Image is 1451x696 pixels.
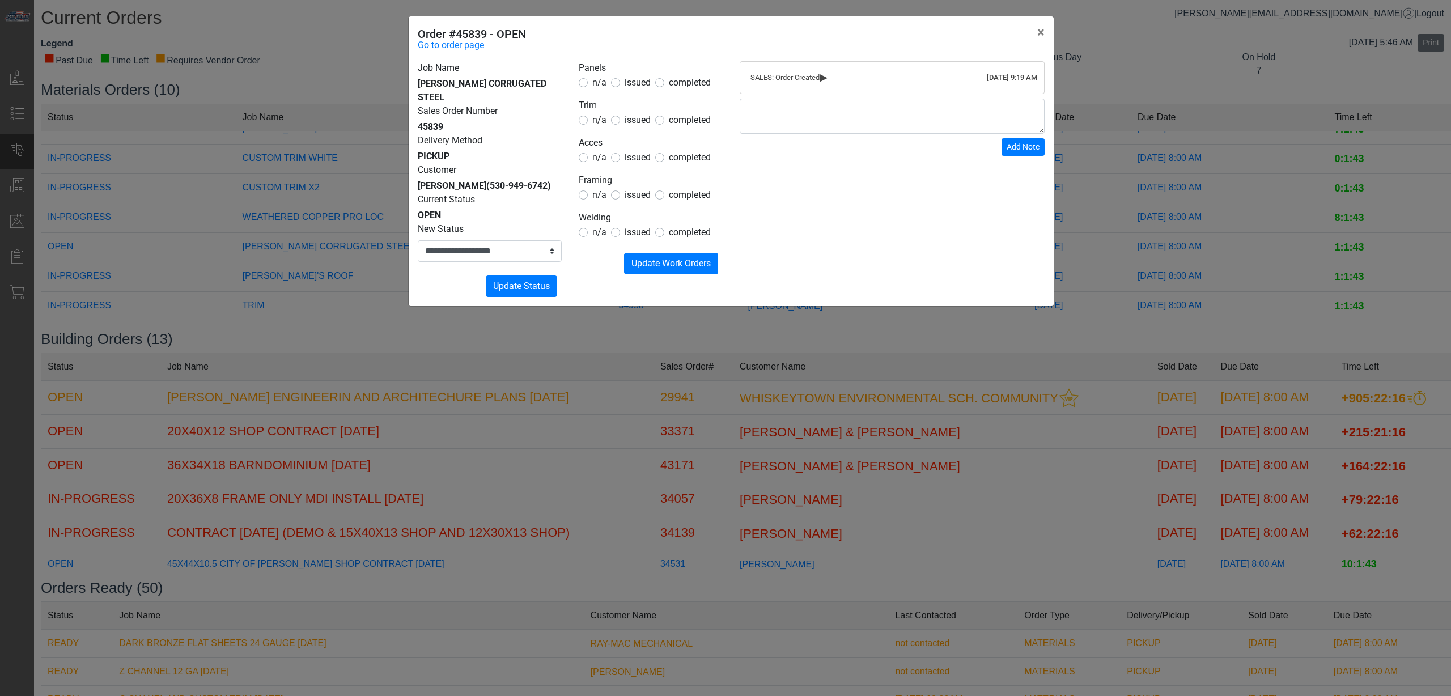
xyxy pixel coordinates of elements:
legend: Acces [579,136,723,151]
span: completed [669,189,711,200]
span: issued [625,227,651,237]
legend: Panels [579,61,723,76]
label: Customer [418,163,456,177]
button: Update Status [486,275,557,297]
label: Delivery Method [418,134,482,147]
span: n/a [592,227,606,237]
span: (530-949-6742) [486,180,551,191]
div: [PERSON_NAME] [418,179,562,193]
label: New Status [418,222,464,236]
span: issued [625,152,651,163]
h5: Order #45839 - OPEN [418,26,526,43]
span: completed [669,152,711,163]
legend: Framing [579,173,723,188]
span: issued [625,189,651,200]
label: Current Status [418,193,475,206]
button: Update Work Orders [624,253,718,274]
span: [PERSON_NAME] CORRUGATED STEEL [418,78,546,103]
span: completed [669,227,711,237]
div: 45839 [418,120,562,134]
div: PICKUP [418,150,562,163]
div: OPEN [418,209,562,222]
span: n/a [592,189,606,200]
legend: Welding [579,211,723,226]
label: Sales Order Number [418,104,498,118]
label: Job Name [418,61,459,75]
span: n/a [592,77,606,88]
span: ▸ [820,73,828,80]
button: Add Note [1002,138,1045,156]
button: Close [1028,16,1054,48]
span: Update Status [493,281,550,291]
legend: Trim [579,99,723,113]
div: [DATE] 9:19 AM [987,72,1037,83]
span: issued [625,77,651,88]
span: completed [669,77,711,88]
a: Go to order page [418,39,484,52]
span: Add Note [1007,142,1040,151]
span: issued [625,114,651,125]
span: n/a [592,114,606,125]
span: Update Work Orders [631,258,711,269]
div: SALES: Order Created [750,72,1034,83]
span: n/a [592,152,606,163]
span: completed [669,114,711,125]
